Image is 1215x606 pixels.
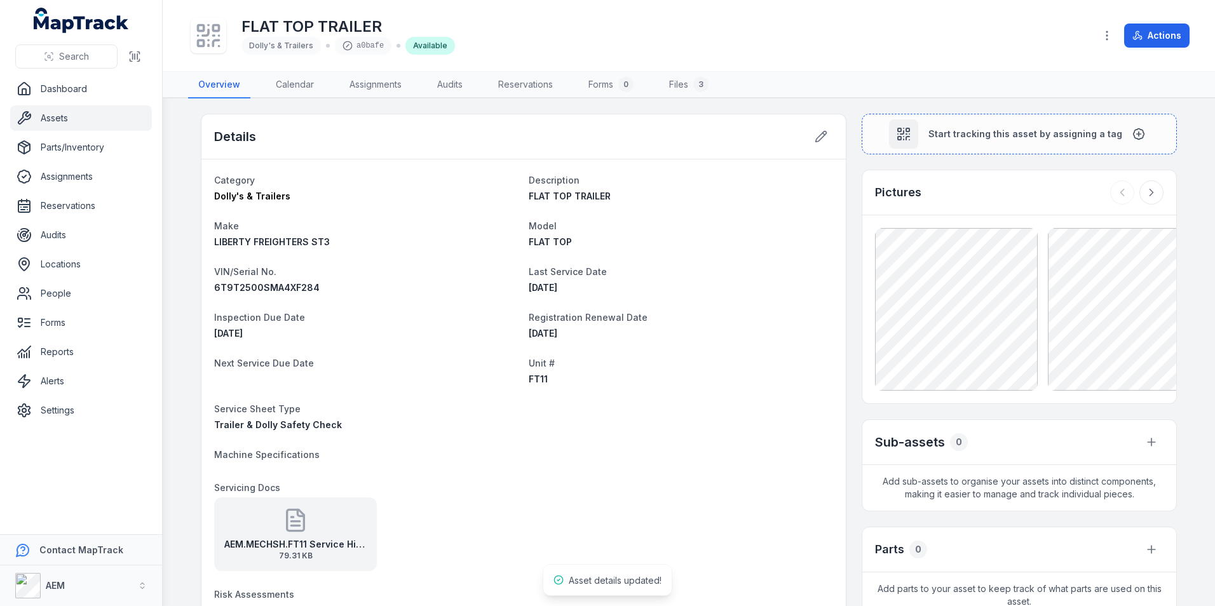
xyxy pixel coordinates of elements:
a: Assets [10,105,152,131]
time: 23/12/2025, 12:00:00 am [529,328,557,339]
a: Assignments [10,164,152,189]
span: FLAT TOP TRAILER [529,191,611,201]
div: 3 [693,77,709,92]
span: Dolly's & Trailers [214,191,290,201]
a: Alerts [10,368,152,394]
a: Parts/Inventory [10,135,152,160]
a: Locations [10,252,152,277]
span: Make [214,220,239,231]
span: Category [214,175,255,185]
a: Reservations [10,193,152,219]
div: 0 [909,541,927,558]
a: Forms [10,310,152,335]
a: People [10,281,152,306]
a: Overview [188,72,250,98]
div: Available [405,37,455,55]
span: LIBERTY FREIGHTERS ST3 [214,236,330,247]
span: 79.31 KB [224,551,367,561]
h3: Parts [875,541,904,558]
span: Dolly's & Trailers [249,41,313,50]
span: VIN/Serial No. [214,266,276,277]
a: Reports [10,339,152,365]
div: 0 [618,77,634,92]
a: Files3 [659,72,719,98]
span: [DATE] [529,328,557,339]
span: Unit # [529,358,555,368]
a: Dashboard [10,76,152,102]
button: Start tracking this asset by assigning a tag [862,114,1177,154]
a: MapTrack [34,8,129,33]
a: Audits [10,222,152,248]
span: Description [529,175,580,185]
span: Service Sheet Type [214,403,301,414]
span: Inspection Due Date [214,312,305,323]
span: Next Service Due Date [214,358,314,368]
span: Start tracking this asset by assigning a tag [928,128,1122,140]
button: Actions [1124,24,1190,48]
span: [DATE] [214,328,243,339]
time: 23/01/2026, 12:00:00 am [214,328,243,339]
span: Add sub-assets to organise your assets into distinct components, making it easier to manage and t... [862,465,1176,511]
a: Forms0 [578,72,644,98]
span: Search [59,50,89,63]
span: Risk Assessments [214,589,294,600]
span: 6T9T2500SMA4XF284 [214,282,320,293]
strong: Contact MapTrack [39,544,123,555]
a: Assignments [339,72,412,98]
span: Last Service Date [529,266,607,277]
button: Search [15,44,118,69]
span: Registration Renewal Date [529,312,648,323]
time: 25/06/2025, 12:00:00 am [529,282,557,293]
div: 0 [950,433,968,451]
span: FLAT TOP [529,236,572,247]
h3: Pictures [875,184,921,201]
span: [DATE] [529,282,557,293]
a: Calendar [266,72,324,98]
span: Machine Specifications [214,449,320,460]
h1: FLAT TOP TRAILER [241,17,455,37]
span: Model [529,220,557,231]
a: Audits [427,72,473,98]
h2: Sub-assets [875,433,945,451]
strong: AEM [46,580,65,591]
span: FT11 [529,374,548,384]
span: Servicing Docs [214,482,280,493]
a: Settings [10,398,152,423]
span: Asset details updated! [569,575,662,586]
a: Reservations [488,72,563,98]
strong: AEM.MECHSH.FT11 Service History [DATE] [224,538,367,551]
div: a0bafe [335,37,391,55]
span: Trailer & Dolly Safety Check [214,419,342,430]
h2: Details [214,128,256,145]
